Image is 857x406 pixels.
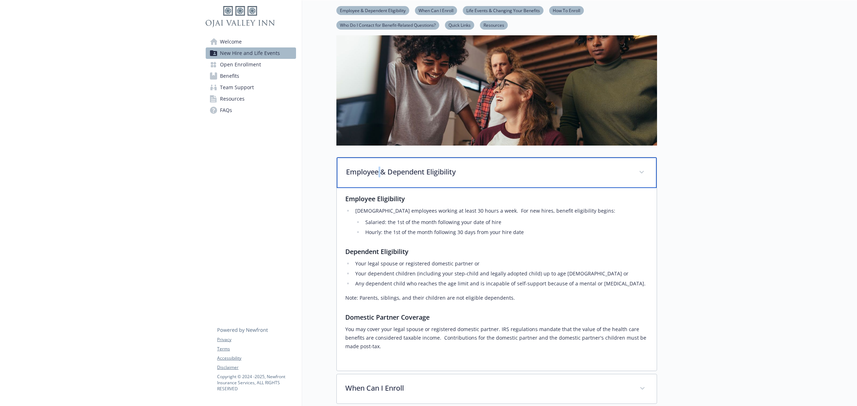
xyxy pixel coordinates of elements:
[353,279,648,288] li: Any dependent child who reaches the age limit and is incapable of self-support because of a menta...
[206,47,296,59] a: New Hire and Life Events
[345,325,648,351] p: You may cover your legal spouse or registered domestic partner. IRS regulations mandate that the ...
[363,218,648,227] li: Salaried: the 1st of the month following your date of hire
[217,374,296,392] p: Copyright © 2024 - 2025 , Newfront Insurance Services, ALL RIGHTS RESERVED
[345,312,648,322] h3: Domestic Partner Coverage
[346,167,630,177] p: Employee & Dependent Eligibility
[220,93,245,105] span: Resources
[217,364,296,371] a: Disclaimer
[206,59,296,70] a: Open Enrollment
[220,36,242,47] span: Welcome
[353,259,648,268] li: Your legal spouse or registered domestic partner or
[445,21,474,28] a: Quick Links
[220,59,261,70] span: Open Enrollment
[336,21,439,28] a: Who Do I Contact for Benefit-Related Questions?
[206,82,296,93] a: Team Support
[206,93,296,105] a: Resources
[345,247,648,257] h3: Dependent Eligibility
[220,105,232,116] span: FAQs
[549,7,584,14] a: How To Enroll
[363,228,648,237] li: Hourly: the 1st of the month following 30 days from your hire date
[345,294,648,302] p: Note: Parents, siblings, and their children are not eligible dependents.
[220,47,280,59] span: New Hire and Life Events
[220,82,254,93] span: Team Support
[480,21,508,28] a: Resources
[217,336,296,343] a: Privacy
[463,7,543,14] a: Life Events & Changing Your Benefits
[337,157,657,188] div: Employee & Dependent Eligibility
[217,355,296,361] a: Accessibility
[337,374,657,404] div: When Can I Enroll
[353,207,648,237] li: [DEMOGRAPHIC_DATA] employees working at least 30 hours a week. For new hires, benefit eligibility...
[336,16,657,146] img: new hire page banner
[353,269,648,278] li: Your dependent children (including your step-child and legally adopted child) up to age [DEMOGRAP...
[336,7,409,14] a: Employee & Dependent Eligibility
[220,70,239,82] span: Benefits
[206,105,296,116] a: FAQs
[415,7,457,14] a: When Can I Enroll
[206,36,296,47] a: Welcome
[345,383,631,394] p: When Can I Enroll
[337,188,657,371] div: Employee & Dependent Eligibility
[217,346,296,352] a: Terms
[345,194,648,204] h3: Employee Eligibility
[206,70,296,82] a: Benefits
